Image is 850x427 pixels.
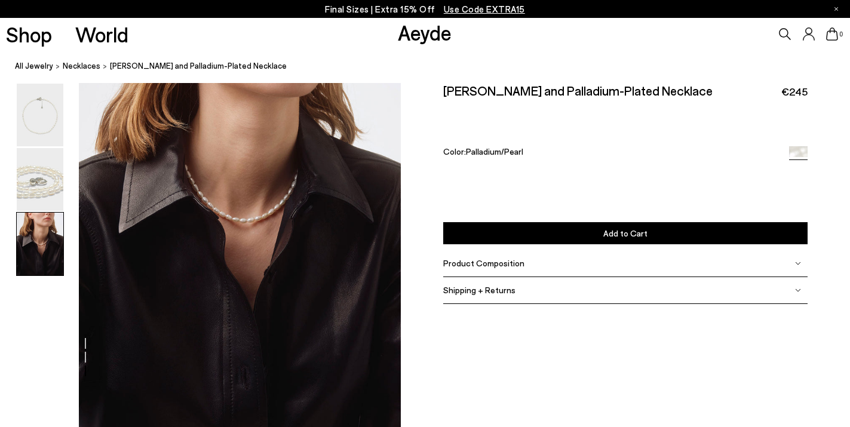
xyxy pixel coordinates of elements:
[795,287,801,293] img: svg%3E
[75,24,128,45] a: World
[838,31,844,38] span: 0
[6,24,52,45] a: Shop
[398,20,452,45] a: Aeyde
[826,27,838,41] a: 0
[443,222,807,244] button: Add to Cart
[443,285,515,295] span: Shipping + Returns
[15,60,53,72] a: All Jewelry
[781,84,808,99] span: €245
[466,146,523,156] span: Palladium/Pearl
[795,260,801,266] img: svg%3E
[15,50,850,83] nav: breadcrumb
[63,60,100,72] a: Necklaces
[325,2,525,17] p: Final Sizes | Extra 15% Off
[443,83,713,98] h2: [PERSON_NAME] and Palladium-Plated Necklace
[443,146,777,160] div: Color:
[17,213,63,275] img: Saylor Pearl and Palladium-Plated Necklace - Image 3
[63,61,100,70] span: Necklaces
[603,228,648,238] span: Add to Cart
[443,258,524,268] span: Product Composition
[17,84,63,146] img: Saylor Pearl and Palladium-Plated Necklace - Image 1
[17,148,63,211] img: Saylor Pearl and Palladium-Plated Necklace - Image 2
[110,60,287,72] span: [PERSON_NAME] and Palladium-Plated Necklace
[444,4,525,14] span: Navigate to /collections/ss25-final-sizes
